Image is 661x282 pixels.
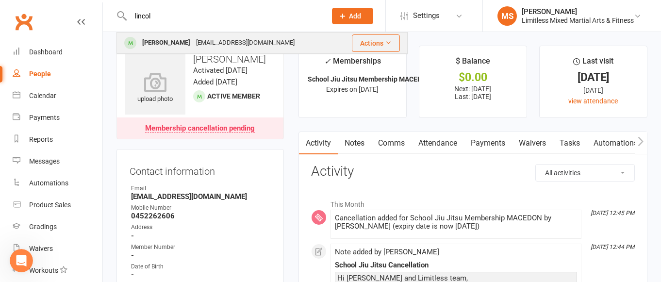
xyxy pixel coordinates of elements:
a: Product Sales [13,194,102,216]
div: Membership cancellation pending [145,125,255,133]
h3: Activity [311,164,635,179]
div: School Jiu Jitsu Cancellation [335,261,577,269]
a: Waivers [512,132,553,154]
time: Activated [DATE] [193,66,248,75]
a: Tasks [553,132,587,154]
div: Messages [29,157,60,165]
span: Active member [207,92,260,100]
a: Reports [13,129,102,150]
iframe: Intercom live chat [10,249,33,272]
div: MS [497,6,517,26]
strong: 0452262606 [131,212,271,220]
a: Dashboard [13,41,102,63]
div: Limitless Mixed Martial Arts & Fitness [522,16,634,25]
h3: Contact information [130,162,271,177]
span: Settings [413,5,440,27]
a: Calendar [13,85,102,107]
div: [DATE] [548,85,638,96]
a: Payments [13,107,102,129]
div: Email [131,184,271,193]
div: Cancellation added for School Jiu Jitsu Membership MACEDON by [PERSON_NAME] (expiry date is now [... [335,214,577,231]
a: Notes [338,132,371,154]
div: Waivers [29,245,53,252]
div: Note added by [PERSON_NAME] [335,248,577,256]
a: Messages [13,150,102,172]
li: This Month [311,194,635,210]
div: Mobile Number [131,203,271,213]
div: Reports [29,135,53,143]
a: Attendance [412,132,464,154]
div: Member Number [131,243,271,252]
div: [EMAIL_ADDRESS][DOMAIN_NAME] [193,36,297,50]
div: Calendar [29,92,56,100]
div: $ Balance [456,55,490,72]
div: Payments [29,114,60,121]
a: Gradings [13,216,102,238]
button: Actions [352,34,400,52]
a: Workouts [13,260,102,282]
time: Added [DATE] [193,78,237,86]
a: Automations [13,172,102,194]
a: Payments [464,132,512,154]
div: $0.00 [428,72,518,83]
a: Clubworx [12,10,36,34]
span: Add [349,12,361,20]
strong: [EMAIL_ADDRESS][DOMAIN_NAME] [131,192,271,201]
i: [DATE] 12:45 PM [591,210,634,216]
p: Next: [DATE] Last: [DATE] [428,85,518,100]
strong: - [131,251,271,260]
div: Memberships [324,55,381,73]
a: People [13,63,102,85]
a: Comms [371,132,412,154]
div: upload photo [125,72,185,104]
div: Last visit [573,55,613,72]
a: view attendance [568,97,618,105]
strong: School Jiu Jitsu Membership MACEDON [308,75,431,83]
div: Product Sales [29,201,71,209]
span: Expires on [DATE] [326,85,379,93]
div: Dashboard [29,48,63,56]
div: Address [131,223,271,232]
input: Search... [128,9,319,23]
div: [PERSON_NAME] [522,7,634,16]
div: Date of Birth [131,262,271,271]
div: Gradings [29,223,57,231]
i: ✓ [324,57,330,66]
div: [PERSON_NAME] [139,36,193,50]
div: Workouts [29,266,58,274]
a: Waivers [13,238,102,260]
a: Automations [587,132,644,154]
i: [DATE] 12:44 PM [591,244,634,250]
strong: - [131,232,271,240]
div: People [29,70,51,78]
div: [DATE] [548,72,638,83]
h3: [PERSON_NAME] [125,54,276,65]
a: Activity [299,132,338,154]
strong: - [131,270,271,279]
button: Add [332,8,373,24]
div: Automations [29,179,68,187]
